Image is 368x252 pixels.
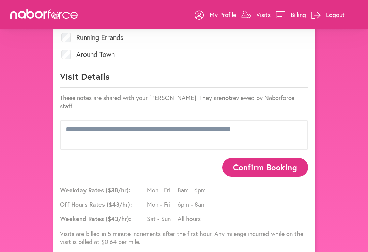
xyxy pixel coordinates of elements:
[222,94,231,102] strong: not
[76,34,123,41] label: Running Errands
[106,215,131,223] span: ($ 43 /hr):
[311,4,345,25] a: Logout
[60,94,308,110] p: These notes are shared with your [PERSON_NAME]. They are reviewed by Naborforce staff.
[210,11,236,19] p: My Profile
[60,186,145,194] span: Weekday Rates
[147,200,178,208] span: Mon - Fri
[276,4,306,25] a: Billing
[291,11,306,19] p: Billing
[178,200,208,208] span: 6pm - 8am
[60,200,145,208] span: Off Hours Rates
[195,4,236,25] a: My Profile
[222,158,308,177] button: Confirm Booking
[147,215,178,223] span: Sat - Sun
[147,186,178,194] span: Mon - Fri
[178,186,208,194] span: 8am - 6pm
[241,4,271,25] a: Visits
[60,70,308,88] p: Visit Details
[178,215,208,223] span: All hours
[256,11,271,19] p: Visits
[76,51,115,58] label: Around Town
[60,230,308,246] p: Visits are billed in 5 minute increments after the first hour. Any mileage incurred while on the ...
[106,186,131,194] span: ($ 38 /hr):
[107,200,132,208] span: ($ 43 /hr):
[326,11,345,19] p: Logout
[60,215,145,223] span: Weekend Rates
